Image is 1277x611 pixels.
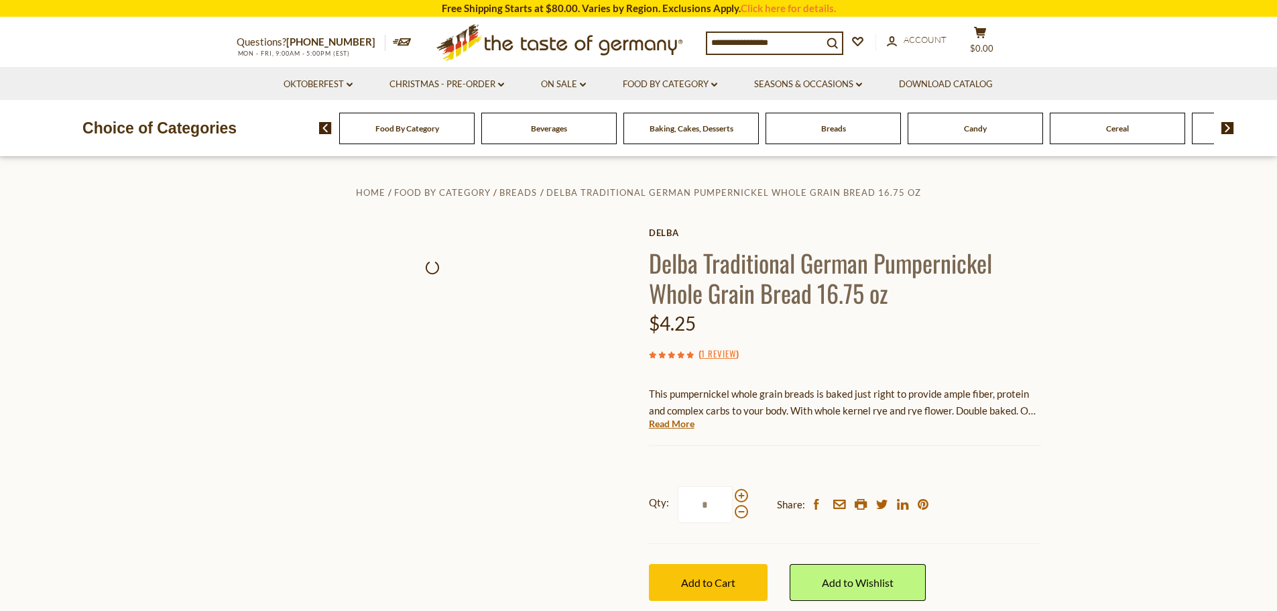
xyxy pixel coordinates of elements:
span: $0.00 [970,43,993,54]
a: Click here for details. [741,2,836,14]
span: $4.25 [649,312,696,335]
a: Oktoberfest [284,77,353,92]
button: $0.00 [961,26,1001,60]
a: Candy [964,123,987,133]
p: Questions? [237,34,385,51]
span: MON - FRI, 9:00AM - 5:00PM (EST) [237,50,351,57]
a: Add to Wishlist [790,564,926,601]
a: On Sale [541,77,586,92]
a: Delba Traditional German Pumpernickel Whole Grain Bread 16.75 oz [546,187,921,198]
a: [PHONE_NUMBER] [286,36,375,48]
a: Christmas - PRE-ORDER [389,77,504,92]
a: 1 Review [701,347,736,362]
a: Read More [649,417,694,431]
a: Baking, Cakes, Desserts [650,123,733,133]
a: Delba [649,227,1041,238]
span: Add to Cart [681,576,735,589]
a: Beverages [531,123,567,133]
span: Account [904,34,947,45]
input: Qty: [678,486,733,523]
a: Food By Category [623,77,717,92]
a: Account [887,33,947,48]
a: Home [356,187,385,198]
button: Add to Cart [649,564,768,601]
img: next arrow [1221,122,1234,134]
a: Food By Category [375,123,439,133]
strong: Qty: [649,494,669,511]
p: This pumpernickel whole grain breads is baked just right to provide ample fiber, protein and comp... [649,386,1041,419]
img: previous arrow [319,122,332,134]
h1: Delba Traditional German Pumpernickel Whole Grain Bread 16.75 oz [649,247,1041,308]
a: Breads [821,123,846,133]
a: Download Catalog [899,77,993,92]
a: Breads [499,187,537,198]
a: Cereal [1106,123,1129,133]
span: ( ) [698,347,739,360]
span: Share: [777,496,805,513]
a: Seasons & Occasions [754,77,862,92]
a: Food By Category [394,187,491,198]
